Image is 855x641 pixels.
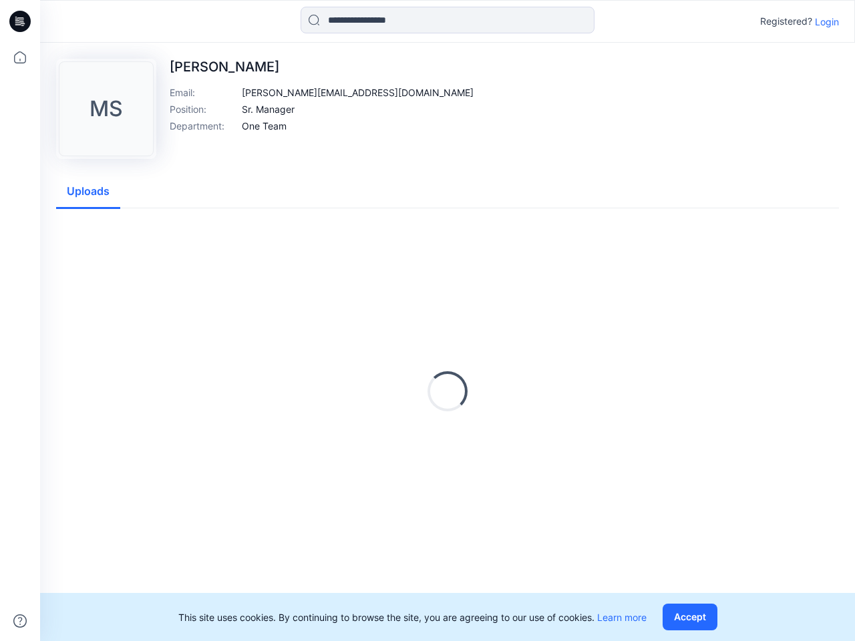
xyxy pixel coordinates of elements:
[242,119,287,133] p: One Team
[170,119,236,133] p: Department :
[815,15,839,29] p: Login
[178,610,647,624] p: This site uses cookies. By continuing to browse the site, you are agreeing to our use of cookies.
[59,61,154,156] div: MS
[170,59,474,75] p: [PERSON_NAME]
[170,102,236,116] p: Position :
[760,13,812,29] p: Registered?
[663,604,717,630] button: Accept
[242,102,295,116] p: Sr. Manager
[170,85,236,99] p: Email :
[56,175,120,209] button: Uploads
[597,612,647,623] a: Learn more
[242,85,474,99] p: [PERSON_NAME][EMAIL_ADDRESS][DOMAIN_NAME]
